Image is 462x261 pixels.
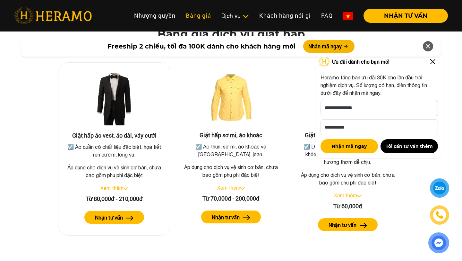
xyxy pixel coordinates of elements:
img: arrow [360,223,367,228]
p: ☑️ Áo thun, sơ mi, áo khoác và [GEOGRAPHIC_DATA], jean. [181,143,281,158]
a: Xem thêm [100,185,124,191]
h3: Giặt hấp áo vest, áo dài, váy cưới [64,132,165,139]
a: FAQ [316,9,338,22]
button: Nhận tư vấn [318,218,378,231]
div: Từ 60,000đ [297,202,399,211]
button: Nhận tư vấn [84,211,144,224]
img: arrow [243,215,250,220]
button: NHẬN TƯ VẤN [364,9,448,23]
h3: Giặt hấp sơ mi, áo khoác [180,132,282,139]
p: ☑️ Áo quần có chất liệu đặc biệt, họa tiết ren cườm, lông vũ. [65,143,164,158]
a: Xem thêm [334,193,357,198]
p: Áp dụng cho dịch vụ vệ sinh cơ bản, chưa bao gồm phụ phí đặc biệt [180,163,282,179]
p: Áp dụng cho dịch vụ vệ sinh cơ bản, chưa bao gồm phụ phí đặc biệt [297,171,399,186]
img: arrow_down.svg [124,187,128,190]
label: Nhận tư vấn [212,213,240,221]
a: Khách hàng nói gì [254,9,316,22]
a: Xem thêm [217,185,240,191]
img: arrow_down.svg [357,195,362,197]
p: Áp dụng cho dịch vụ vệ sinh cơ bản, chưa bao gồm phụ phí đặc biệt [64,164,165,179]
h3: Giặt hấp chăn mền, thú nhồi bông [297,132,399,139]
label: Nhận tư vấn [95,214,123,221]
a: Bảng giá [181,9,216,22]
img: Logo [318,57,330,67]
img: phone-icon [436,212,443,219]
img: Close [428,57,438,67]
div: Từ 80,000đ - 210,000đ [64,194,165,203]
span: Ưu đãi dành cho bạn mới [332,58,389,66]
img: subToggleIcon [242,13,249,20]
img: vn-flag.png [343,12,353,20]
img: arrow [126,216,133,221]
a: Nhận tư vấn arrow [64,211,165,224]
img: arrow_down.svg [240,187,245,190]
img: Giặt hấp áo vest, áo dài, váy cưới [82,68,146,132]
img: heramo-logo.png [14,7,92,24]
img: Giặt hấp sơ mi, áo khoác [199,67,263,132]
a: Nhượng quyền [129,9,181,22]
button: Tôi cần tư vấn thêm [381,139,438,153]
p: Heramo tặng bạn ưu đãi 30K cho lần đầu trải nghiệm dịch vụ. Số lượng có hạn, điền thông tin dưới ... [321,74,438,97]
label: Nhận tư vấn [329,221,356,229]
div: Từ 70,000đ - 200,000đ [180,194,282,203]
div: Dịch vụ [221,12,249,20]
button: Nhận mã ngay [303,40,355,53]
button: Nhận mã ngay [321,139,378,153]
span: Freeship 2 chiều, tối đa 100K dành cho khách hàng mới [107,41,295,51]
a: Nhận tư vấn arrow [297,218,399,231]
a: NHẬN TƯ VẤN [358,13,448,19]
button: Nhận tư vấn [201,211,261,223]
p: ☑️ Dung dịch giặt khô an toàn cho sức khỏe cả gia đình, sạch sâu diệt khuẩn, hương thơm dễ chịu. [298,143,398,166]
a: Nhận tư vấn arrow [180,211,282,223]
a: phone-icon [431,206,448,224]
